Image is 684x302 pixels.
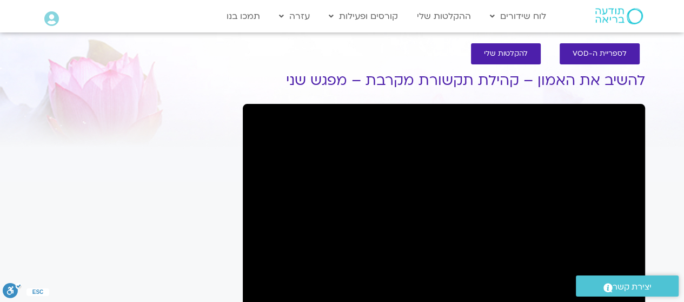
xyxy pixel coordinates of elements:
[573,50,627,58] span: לספריית ה-VOD
[221,6,265,27] a: תמכו בנו
[274,6,315,27] a: עזרה
[576,275,679,297] a: יצירת קשר
[484,50,528,58] span: להקלטות שלי
[323,6,403,27] a: קורסים ופעילות
[484,6,552,27] a: לוח שידורים
[595,8,643,24] img: תודעה בריאה
[243,73,645,89] h1: להשיב את האמון – קהילת תקשורת מקרבת – מפגש שני
[471,43,541,64] a: להקלטות שלי
[411,6,476,27] a: ההקלטות שלי
[613,280,652,294] span: יצירת קשר
[560,43,640,64] a: לספריית ה-VOD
